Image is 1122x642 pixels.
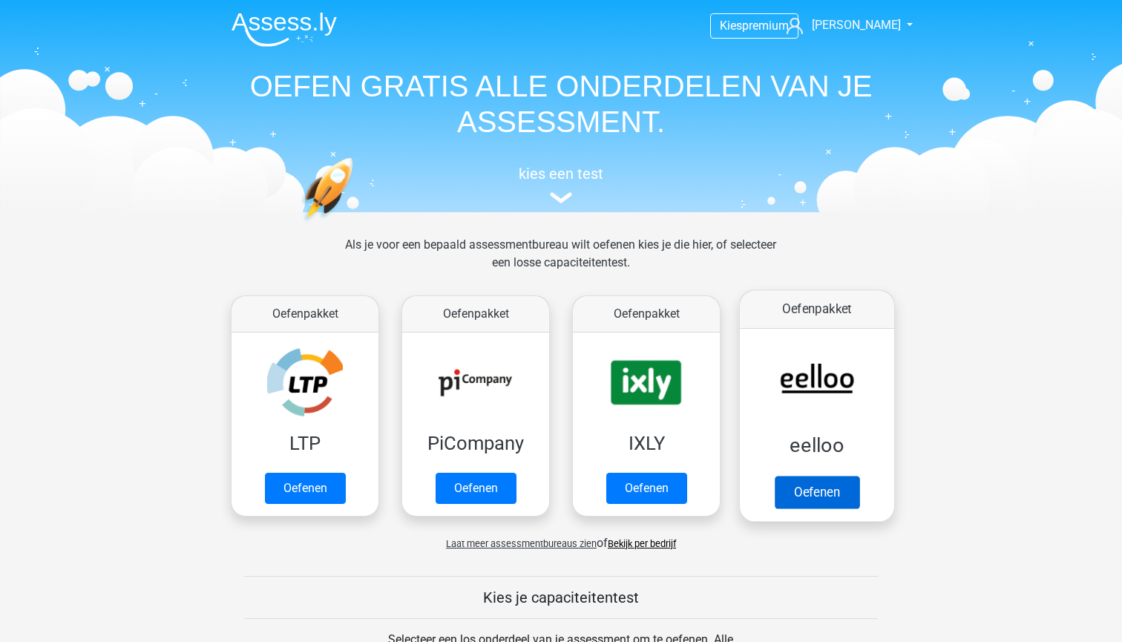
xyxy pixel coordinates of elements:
span: [PERSON_NAME] [812,18,901,32]
h5: kies een test [220,165,902,183]
img: Assessly [232,12,337,47]
span: premium [742,19,789,33]
a: Oefenen [606,473,687,504]
a: Oefenen [265,473,346,504]
h5: Kies je capaciteitentest [244,589,878,606]
a: Oefenen [436,473,516,504]
img: assessment [550,192,572,203]
a: Oefenen [775,476,859,508]
img: oefenen [301,157,410,292]
a: kies een test [220,165,902,204]
div: Als je voor een bepaald assessmentbureau wilt oefenen kies je die hier, of selecteer een losse ca... [333,236,788,289]
span: Laat meer assessmentbureaus zien [446,538,597,549]
span: Kies [720,19,742,33]
a: Bekijk per bedrijf [608,538,676,549]
h1: OEFEN GRATIS ALLE ONDERDELEN VAN JE ASSESSMENT. [220,68,902,140]
div: of [220,523,902,552]
a: Kiespremium [711,16,798,36]
a: [PERSON_NAME] [781,16,902,34]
